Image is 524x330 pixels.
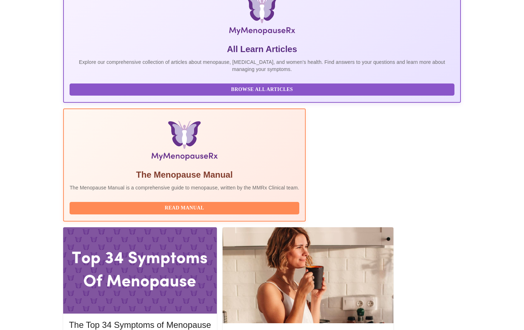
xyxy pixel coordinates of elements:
a: Browse All Articles [70,86,456,92]
button: Read Manual [70,202,299,214]
p: Explore our comprehensive collection of articles about menopause, [MEDICAL_DATA], and women's hea... [70,59,454,73]
button: Browse All Articles [70,83,454,96]
h5: All Learn Articles [70,44,454,55]
span: Browse All Articles [77,85,447,94]
p: The Menopause Manual is a comprehensive guide to menopause, written by the MMRx Clinical team. [70,184,299,191]
img: Menopause Manual [106,121,263,163]
h5: The Menopause Manual [70,169,299,181]
a: Read Manual [70,204,301,210]
span: Read Manual [77,204,292,213]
